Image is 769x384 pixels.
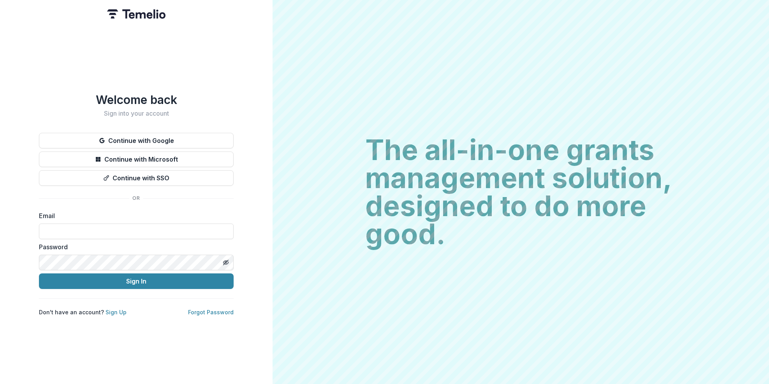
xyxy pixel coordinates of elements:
[188,309,234,315] a: Forgot Password
[39,110,234,117] h2: Sign into your account
[39,151,234,167] button: Continue with Microsoft
[39,273,234,289] button: Sign In
[39,242,229,252] label: Password
[220,256,232,269] button: Toggle password visibility
[106,309,127,315] a: Sign Up
[39,308,127,316] p: Don't have an account?
[107,9,165,19] img: Temelio
[39,93,234,107] h1: Welcome back
[39,170,234,186] button: Continue with SSO
[39,133,234,148] button: Continue with Google
[39,211,229,220] label: Email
